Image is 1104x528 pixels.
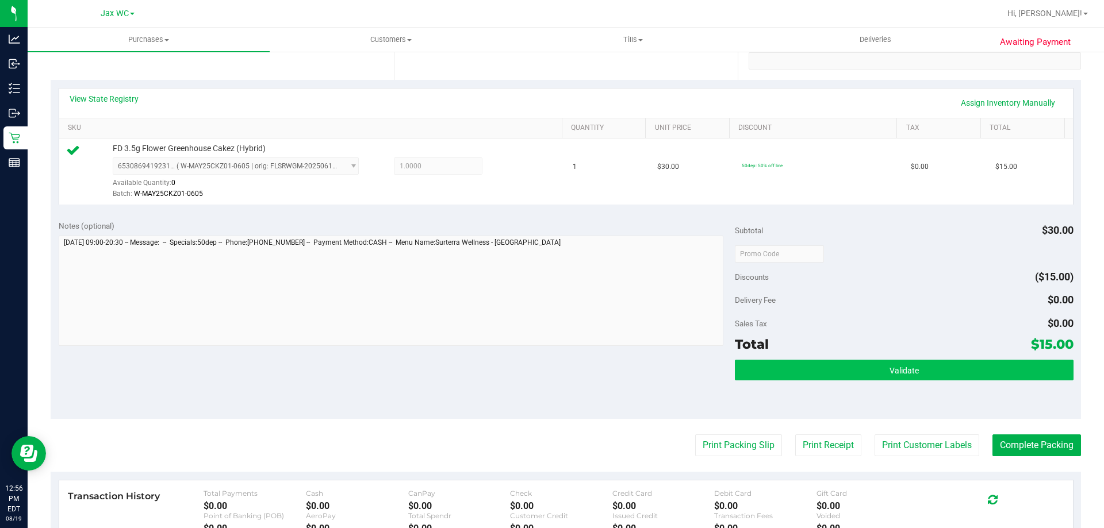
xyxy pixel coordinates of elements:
inline-svg: Inbound [9,58,20,70]
div: CanPay [408,489,511,498]
div: $0.00 [510,500,612,511]
iframe: Resource center [11,436,46,471]
div: Total Spendr [408,511,511,520]
div: Issued Credit [612,511,715,520]
span: Subtotal [735,226,763,235]
span: $15.00 [1031,336,1074,352]
div: $0.00 [204,500,306,511]
a: Quantity [571,124,641,133]
span: $30.00 [657,161,679,172]
div: Transaction Fees [714,511,816,520]
div: $0.00 [816,500,919,511]
button: Print Packing Slip [695,434,782,456]
div: $0.00 [714,500,816,511]
span: Total [735,336,769,352]
span: Hi, [PERSON_NAME]! [1007,9,1082,18]
button: Complete Packing [992,434,1081,456]
a: Assign Inventory Manually [953,93,1063,113]
span: ($15.00) [1035,271,1074,283]
span: Tills [512,34,753,45]
div: Check [510,489,612,498]
div: Debit Card [714,489,816,498]
div: Gift Card [816,489,919,498]
button: Validate [735,360,1073,380]
span: 0 [171,179,175,187]
button: Print Receipt [795,434,861,456]
span: Discounts [735,267,769,287]
span: Sales Tax [735,319,767,328]
div: Cash [306,489,408,498]
div: Customer Credit [510,511,612,520]
a: SKU [68,124,557,133]
div: $0.00 [408,500,511,511]
a: Deliveries [754,28,996,52]
span: Batch: [113,190,132,198]
a: Tax [906,124,976,133]
span: Jax WC [101,9,129,18]
span: $0.00 [911,161,929,172]
span: $30.00 [1042,224,1074,236]
span: $0.00 [1048,294,1074,306]
div: Voided [816,511,919,520]
a: Total [990,124,1060,133]
span: Awaiting Payment [1000,36,1071,49]
span: 1 [573,161,577,172]
p: 08/19 [5,514,22,523]
span: $15.00 [995,161,1017,172]
span: W-MAY25CKZ01-0605 [134,190,203,198]
a: Tills [512,28,754,52]
a: Purchases [28,28,270,52]
a: Customers [270,28,512,52]
a: View State Registry [70,93,139,105]
div: Available Quantity: [113,175,371,197]
span: Delivery Fee [735,295,776,305]
a: Unit Price [655,124,725,133]
inline-svg: Analytics [9,33,20,45]
span: Notes (optional) [59,221,114,230]
p: 12:56 PM EDT [5,483,22,514]
span: Purchases [28,34,270,45]
inline-svg: Outbound [9,107,20,119]
div: Point of Banking (POB) [204,511,306,520]
div: $0.00 [612,500,715,511]
div: $0.00 [306,500,408,511]
div: Total Payments [204,489,306,498]
span: Customers [270,34,511,45]
inline-svg: Reports [9,157,20,168]
div: AeroPay [306,511,408,520]
inline-svg: Inventory [9,83,20,94]
span: 50dep: 50% off line [742,163,783,168]
div: Credit Card [612,489,715,498]
input: Promo Code [735,245,824,263]
span: Validate [890,366,919,375]
span: $0.00 [1048,317,1074,329]
span: FD 3.5g Flower Greenhouse Cakez (Hybrid) [113,143,266,154]
inline-svg: Retail [9,132,20,144]
span: Deliveries [844,34,907,45]
button: Print Customer Labels [875,434,979,456]
a: Discount [738,124,892,133]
